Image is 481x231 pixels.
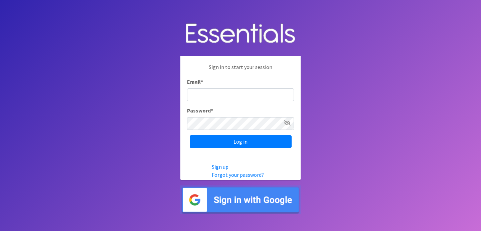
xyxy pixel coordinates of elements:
[212,163,228,170] a: Sign up
[187,63,294,78] p: Sign in to start your session
[190,135,292,148] input: Log in
[187,106,213,114] label: Password
[180,185,301,215] img: Sign in with Google
[211,107,213,114] abbr: required
[201,78,203,85] abbr: required
[180,17,301,51] img: Human Essentials
[212,171,264,178] a: Forgot your password?
[187,78,203,86] label: Email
